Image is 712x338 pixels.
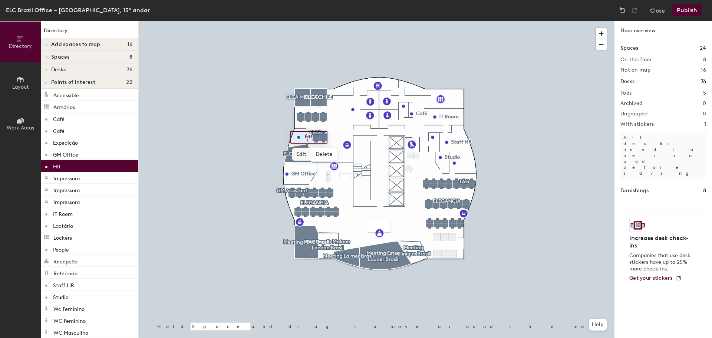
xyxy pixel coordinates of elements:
[53,102,75,111] p: Armários
[620,187,649,195] h1: Furnishings
[7,125,34,131] span: Work Areas
[619,7,626,14] img: Undo
[701,78,706,86] h1: 76
[53,209,73,217] p: IT Room
[614,21,712,38] h1: Floor overview
[589,319,607,331] button: Help
[703,111,706,117] h2: 0
[53,233,72,241] p: Lockers
[127,67,132,73] span: 76
[126,79,132,85] span: 22
[629,275,682,282] a: Get your stickers
[650,4,665,16] button: Close
[127,42,132,47] span: 16
[631,7,638,14] img: Redo
[620,90,632,96] h2: Pods
[51,42,100,47] span: Add spaces to map
[9,43,32,49] span: Directory
[53,173,80,182] p: Impressora
[703,101,706,106] h2: 0
[53,292,69,301] p: Studio
[53,197,80,206] p: Impressora
[629,219,646,232] img: Sticker logo
[620,121,654,127] h2: With stickers
[620,44,638,52] h1: Spaces
[12,84,29,90] span: Layout
[53,256,78,265] p: Recepção
[620,78,634,86] h1: Desks
[51,67,66,73] span: Desks
[53,90,79,99] p: Accessible
[53,280,74,289] p: Staff HR
[620,57,652,63] h2: On this floor
[41,27,138,38] h1: Directory
[703,90,706,96] h2: 5
[629,252,693,272] p: Companies that use desk stickers have up to 25% more check-ins.
[53,185,80,194] p: Impressora
[620,67,650,73] h2: Not on map
[6,6,150,15] div: ELC Brazil Office – [GEOGRAPHIC_DATA], 15º andar
[311,148,337,161] span: Delete
[292,148,311,161] span: Edit
[53,161,60,170] p: HR
[672,4,702,16] button: Publish
[620,132,706,179] p: All desks need to be in a pod before saving
[700,44,706,52] h1: 24
[53,138,78,146] p: Expedição
[620,111,648,117] h2: Ungrouped
[629,234,693,249] h4: Increase desk check-ins
[53,304,85,312] p: Wc Feminino
[51,79,95,85] span: Points of interest
[701,67,706,73] h2: 16
[704,121,706,127] h2: 1
[53,126,65,134] p: Café
[53,221,73,229] p: Lactário
[53,268,78,277] p: Refeitório
[53,150,78,158] p: GM Office
[629,275,673,281] span: Get your stickers
[53,316,86,324] p: WC Feminino
[703,57,706,63] h2: 8
[53,245,69,253] p: People
[129,54,132,60] span: 8
[620,101,642,106] h2: Archived
[703,187,706,195] h1: 8
[51,54,70,60] span: Spaces
[53,328,88,336] p: WC Masculino
[53,114,65,122] p: Café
